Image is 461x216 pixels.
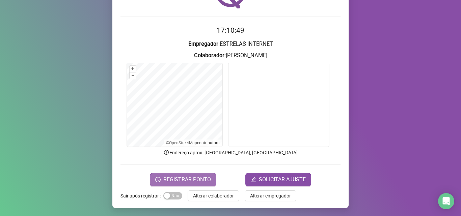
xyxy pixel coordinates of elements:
h3: : [PERSON_NAME] [120,51,341,60]
a: OpenStreetMap [169,141,197,145]
span: edit [251,177,256,182]
button: + [130,66,136,72]
h3: : ESTRELAS INTERNET [120,40,341,49]
span: clock-circle [155,177,161,182]
button: – [130,72,136,79]
span: info-circle [163,149,169,155]
div: Open Intercom Messenger [438,193,454,209]
button: Alterar colaborador [188,190,239,201]
span: SOLICITAR AJUSTE [259,176,306,184]
strong: Empregador [188,41,218,47]
p: Endereço aprox. : [GEOGRAPHIC_DATA], [GEOGRAPHIC_DATA] [120,149,341,156]
strong: Colaborador [194,52,224,59]
label: Sair após registrar [120,190,163,201]
button: editSOLICITAR AJUSTE [245,173,311,186]
span: Alterar empregador [250,192,291,199]
button: Alterar empregador [245,190,296,201]
span: REGISTRAR PONTO [163,176,211,184]
li: © contributors. [166,141,220,145]
time: 17:10:49 [217,26,244,34]
button: REGISTRAR PONTO [150,173,216,186]
span: Alterar colaborador [193,192,234,199]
